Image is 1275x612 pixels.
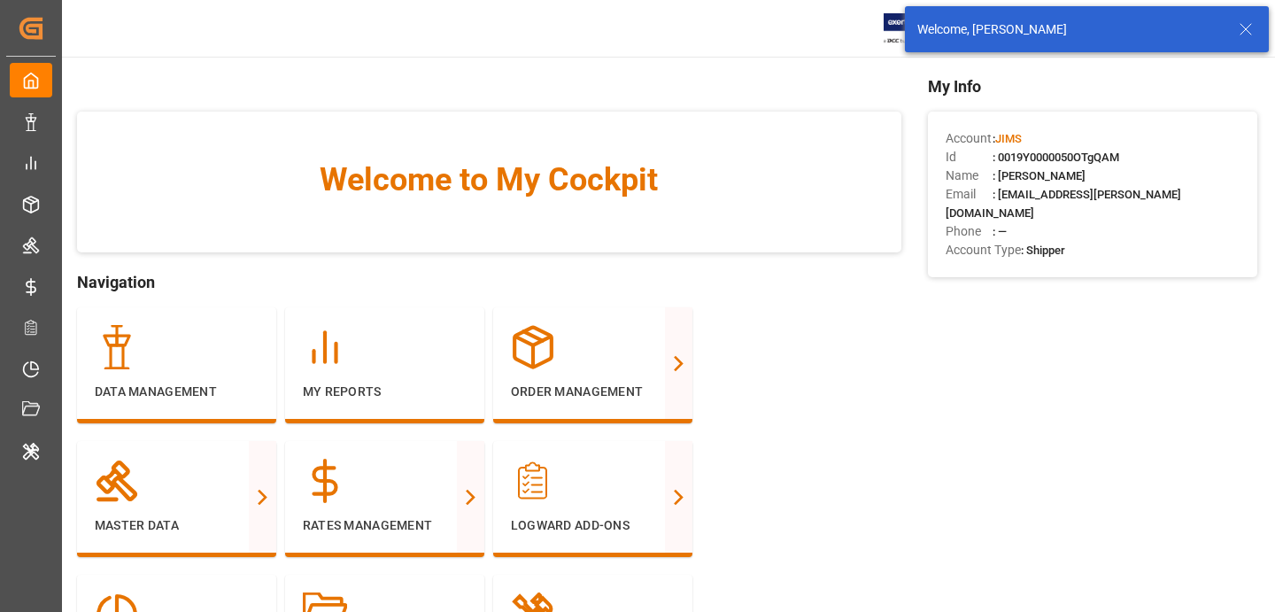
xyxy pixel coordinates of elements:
span: Account [946,129,993,148]
img: Exertis%20JAM%20-%20Email%20Logo.jpg_1722504956.jpg [884,13,945,44]
span: : Shipper [1021,244,1065,257]
div: Welcome, [PERSON_NAME] [917,20,1222,39]
span: My Info [928,74,1257,98]
span: Name [946,167,993,185]
p: Rates Management [303,516,467,535]
span: Phone [946,222,993,241]
span: : [EMAIL_ADDRESS][PERSON_NAME][DOMAIN_NAME] [946,188,1181,220]
span: Email [946,185,993,204]
p: Master Data [95,516,259,535]
p: Order Management [511,383,675,401]
p: Data Management [95,383,259,401]
p: My Reports [303,383,467,401]
span: : [993,132,1022,145]
span: : — [993,225,1007,238]
span: Id [946,148,993,167]
span: JIMS [995,132,1022,145]
span: : 0019Y0000050OTgQAM [993,151,1119,164]
span: Navigation [77,270,901,294]
span: Welcome to My Cockpit [112,156,866,204]
span: : [PERSON_NAME] [993,169,1086,182]
span: Account Type [946,241,1021,260]
p: Logward Add-ons [511,516,675,535]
